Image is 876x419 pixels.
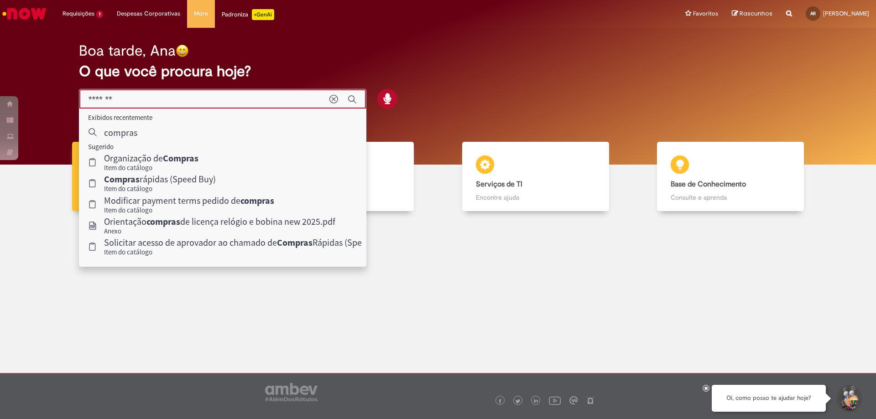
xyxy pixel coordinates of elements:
[823,10,869,17] span: [PERSON_NAME]
[549,394,561,406] img: logo_footer_youtube.png
[117,9,180,18] span: Despesas Corporativas
[671,180,746,189] b: Base de Conhecimento
[498,399,502,403] img: logo_footer_facebook.png
[534,398,538,404] img: logo_footer_linkedin.png
[79,43,176,59] h2: Boa tarde, Ana
[476,193,595,202] p: Encontre ajuda
[671,193,790,202] p: Consulte e aprenda
[732,10,772,18] a: Rascunhos
[1,5,48,23] img: ServiceNow
[79,63,798,79] h2: O que você procura hoje?
[476,180,522,189] b: Serviços de TI
[569,396,578,404] img: logo_footer_workplace.png
[265,383,318,401] img: logo_footer_ambev_rotulo_gray.png
[438,142,633,212] a: Serviços de TI Encontre ajuda
[194,9,208,18] span: More
[586,396,594,404] img: logo_footer_naosei.png
[693,9,718,18] span: Favoritos
[810,10,816,16] span: AR
[48,142,243,212] a: Tirar dúvidas Tirar dúvidas com Lupi Assist e Gen Ai
[176,44,189,57] img: happy-face.png
[222,9,274,20] div: Padroniza
[633,142,829,212] a: Base de Conhecimento Consulte e aprenda
[63,9,94,18] span: Requisições
[252,9,274,20] p: +GenAi
[712,385,826,412] div: Oi, como posso te ajudar hoje?
[516,399,520,403] img: logo_footer_twitter.png
[740,9,772,18] span: Rascunhos
[96,10,103,18] span: 1
[835,385,862,412] button: Iniciar Conversa de Suporte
